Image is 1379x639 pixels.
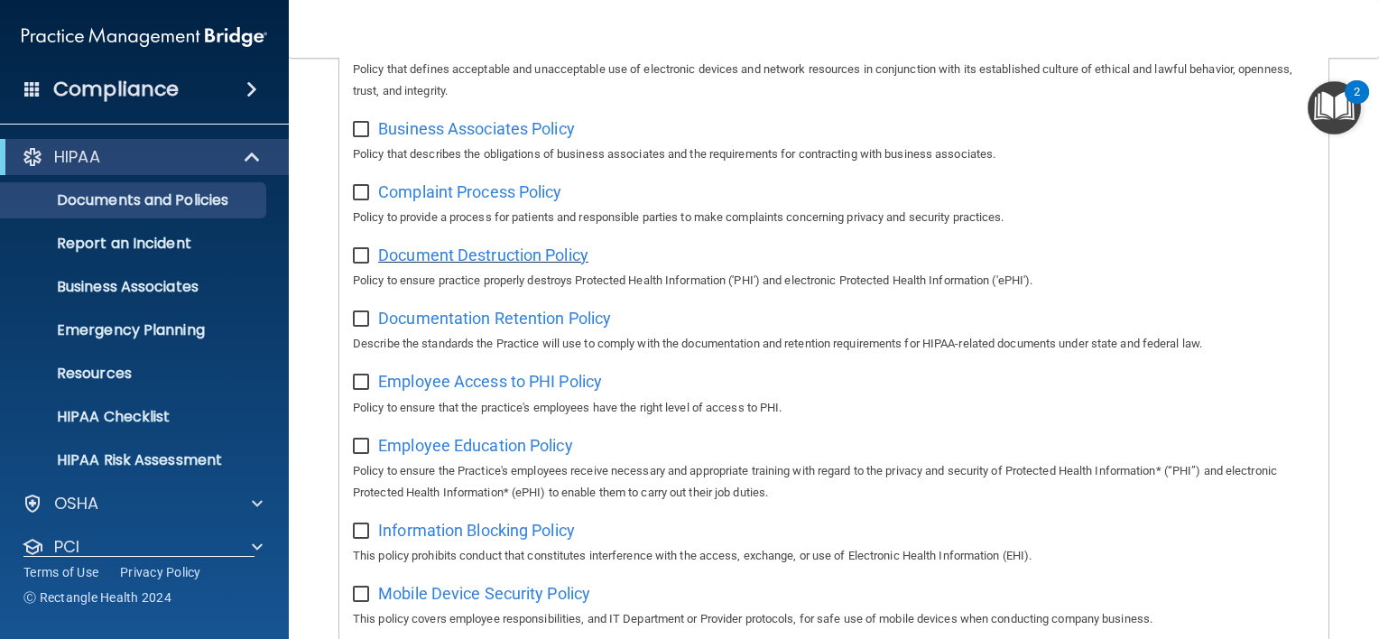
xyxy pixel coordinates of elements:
span: Ⓒ Rectangle Health 2024 [23,588,171,607]
p: Policy that describes the obligations of business associates and the requirements for contracting... [353,144,1315,165]
p: This policy prohibits conduct that constitutes interference with the access, exchange, or use of ... [353,545,1315,567]
p: HIPAA [54,146,100,168]
span: Information Blocking Policy [378,521,575,540]
span: Employee Access to PHI Policy [378,372,602,391]
p: HIPAA Checklist [12,408,258,426]
a: Privacy Policy [120,563,201,581]
a: Terms of Use [23,563,98,581]
span: Employee Education Policy [378,436,573,455]
p: OSHA [54,493,99,514]
p: Resources [12,365,258,383]
p: Report an Incident [12,235,258,253]
span: Complaint Process Policy [378,182,561,201]
p: Business Associates [12,278,258,296]
div: 2 [1354,92,1360,116]
span: Document Destruction Policy [378,245,588,264]
p: Policy to ensure practice properly destroys Protected Health Information ('PHI') and electronic P... [353,270,1315,292]
p: Documents and Policies [12,191,258,209]
h4: Compliance [53,77,179,102]
span: Business Associates Policy [378,119,575,138]
p: PCI [54,536,79,558]
iframe: Drift Widget Chat Controller [1068,541,1357,612]
p: This policy covers employee responsibilities, and IT Department or Provider protocols, for safe u... [353,608,1315,630]
a: OSHA [22,493,263,514]
p: Describe the standards the Practice will use to comply with the documentation and retention requi... [353,333,1315,355]
p: Policy to ensure the Practice's employees receive necessary and appropriate training with regard ... [353,460,1315,504]
p: Policy that defines acceptable and unacceptable use of electronic devices and network resources i... [353,59,1315,102]
p: Emergency Planning [12,321,258,339]
p: Policy to provide a process for patients and responsible parties to make complaints concerning pr... [353,207,1315,228]
span: Mobile Device Security Policy [378,584,590,603]
a: HIPAA [22,146,262,168]
a: PCI [22,536,263,558]
p: HIPAA Risk Assessment [12,451,258,469]
img: PMB logo [22,19,267,55]
button: Open Resource Center, 2 new notifications [1308,81,1361,134]
span: Documentation Retention Policy [378,309,611,328]
p: Policy to ensure that the practice's employees have the right level of access to PHI. [353,397,1315,419]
